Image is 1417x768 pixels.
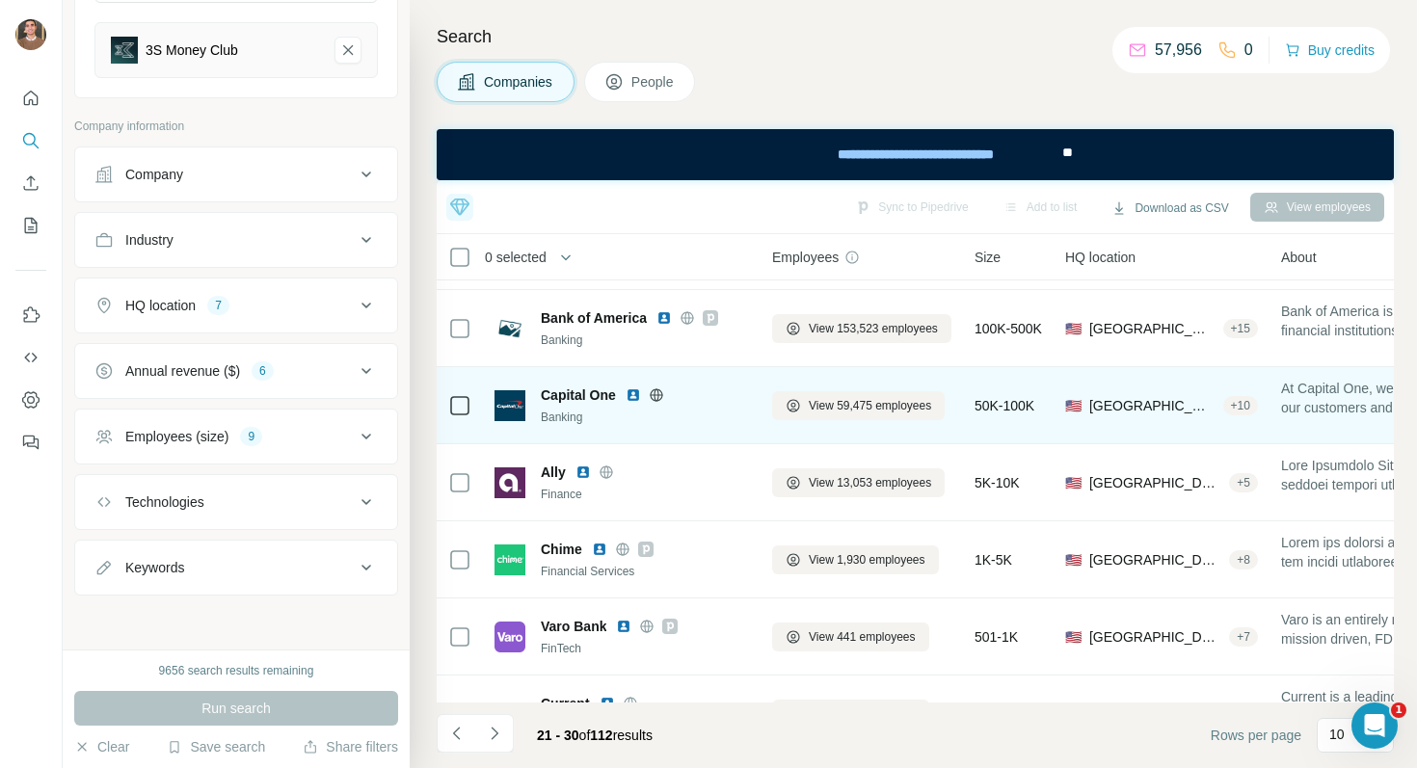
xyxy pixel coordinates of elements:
[252,362,274,380] div: 6
[125,296,196,315] div: HQ location
[975,396,1034,415] span: 50K-100K
[75,282,397,329] button: HQ location7
[541,331,749,349] div: Banking
[541,486,749,503] div: Finance
[437,714,475,753] button: Navigate to previous page
[75,544,397,591] button: Keywords
[1155,39,1202,62] p: 57,956
[541,385,616,405] span: Capital One
[1089,396,1216,415] span: [GEOGRAPHIC_DATA], [US_STATE]
[125,230,174,250] div: Industry
[495,467,525,498] img: Logo of Ally
[809,474,931,491] span: View 13,053 employees
[125,361,240,381] div: Annual revenue ($)
[772,622,929,651] button: View 441 employees
[1351,702,1398,749] iframe: Intercom live chat
[575,464,591,480] img: LinkedIn logo
[437,23,1394,50] h4: Search
[1244,39,1253,62] p: 0
[75,479,397,525] button: Technologies
[15,81,46,116] button: Quick start
[495,313,525,344] img: Logo of Bank of America
[537,728,579,743] span: 21 - 30
[1098,194,1242,223] button: Download as CSV
[1211,726,1301,745] span: Rows per page
[626,387,641,403] img: LinkedIn logo
[146,40,238,60] div: 3S Money Club
[631,72,676,92] span: People
[772,391,945,420] button: View 59,475 employees
[159,662,314,679] div: 9656 search results remaining
[772,468,945,497] button: View 13,053 employees
[1223,320,1258,337] div: + 15
[15,166,46,200] button: Enrich CSV
[1391,702,1406,718] span: 1
[240,428,262,445] div: 9
[541,563,749,580] div: Financial Services
[975,473,1020,492] span: 5K-10K
[125,492,204,512] div: Technologies
[541,463,566,482] span: Ally
[495,544,525,575] img: Logo of Chime
[772,545,939,574] button: View 1,930 employees
[537,728,653,743] span: results
[579,728,591,743] span: of
[975,248,1001,267] span: Size
[207,297,229,314] div: 7
[541,308,647,328] span: Bank of America
[437,129,1394,180] iframe: Banner
[541,694,590,713] span: Current
[125,427,228,446] div: Employees (size)
[75,348,397,394] button: Annual revenue ($)6
[15,383,46,417] button: Dashboard
[592,542,607,557] img: LinkedIn logo
[772,314,951,343] button: View 153,523 employees
[15,19,46,50] img: Avatar
[74,118,398,135] p: Company information
[15,340,46,375] button: Use Surfe API
[809,397,931,414] span: View 59,475 employees
[590,728,612,743] span: 112
[75,217,397,263] button: Industry
[541,617,606,636] span: Varo Bank
[1223,397,1258,414] div: + 10
[975,550,1012,569] span: 1K-5K
[1285,37,1375,64] button: Buy credits
[15,208,46,243] button: My lists
[125,165,183,184] div: Company
[1065,550,1082,569] span: 🇺🇸
[1065,396,1082,415] span: 🇺🇸
[303,737,398,756] button: Share filters
[541,540,582,559] span: Chime
[484,72,554,92] span: Companies
[600,696,615,711] img: LinkedIn logo
[1229,551,1258,569] div: + 8
[975,627,1018,647] span: 501-1K
[656,310,672,326] img: LinkedIn logo
[15,298,46,332] button: Use Surfe on LinkedIn
[1065,319,1082,338] span: 🇺🇸
[111,37,138,64] img: 3S Money Club-logo
[15,123,46,158] button: Search
[1089,550,1221,569] span: [GEOGRAPHIC_DATA], [US_STATE]
[975,319,1042,338] span: 100K-500K
[75,413,397,460] button: Employees (size)9
[1089,627,1221,647] span: [GEOGRAPHIC_DATA], [US_STATE]
[1229,474,1258,491] div: + 5
[475,714,514,753] button: Navigate to next page
[541,409,749,426] div: Banking
[772,248,839,267] span: Employees
[167,737,265,756] button: Save search
[1089,473,1221,492] span: [GEOGRAPHIC_DATA], [US_STATE]
[334,37,361,64] button: 3S Money Club-remove-button
[772,700,929,728] button: View 382 employees
[1329,725,1345,744] p: 10
[1065,248,1136,267] span: HQ location
[485,248,547,267] span: 0 selected
[495,390,525,421] img: Logo of Capital One
[1089,319,1216,338] span: [GEOGRAPHIC_DATA], [US_STATE]
[75,151,397,198] button: Company
[809,551,925,569] span: View 1,930 employees
[125,558,184,577] div: Keywords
